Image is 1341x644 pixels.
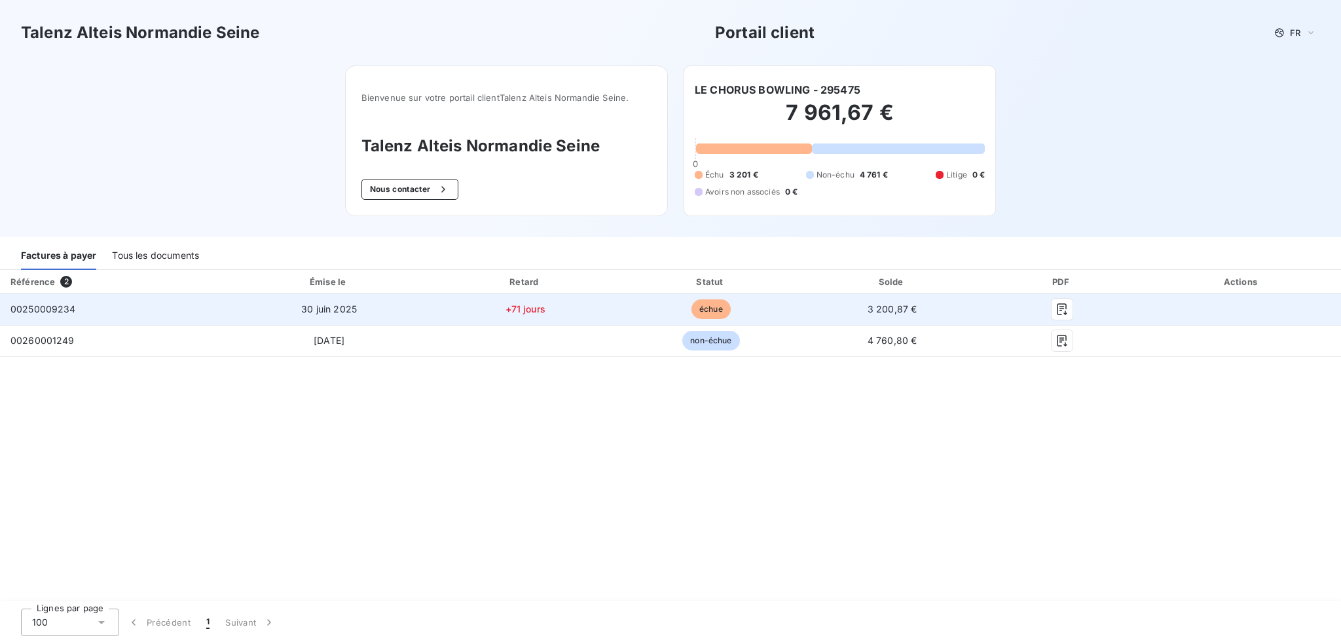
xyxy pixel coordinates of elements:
h3: Talenz Alteis Normandie Seine [361,134,652,158]
span: 0 € [785,186,798,198]
span: 2 [60,276,72,288]
span: 3 200,87 € [868,303,917,314]
span: 30 juin 2025 [301,303,357,314]
div: Actions [1145,275,1338,288]
span: Avoirs non associés [705,186,780,198]
div: Émise le [229,275,428,288]
span: Litige [946,169,967,181]
button: Suivant [217,609,284,636]
div: Tous les documents [112,242,199,270]
span: 0 € [972,169,985,181]
span: 00250009234 [10,303,76,314]
div: Statut [622,275,800,288]
button: Précédent [119,609,198,636]
h3: Portail client [715,21,815,45]
div: Référence [10,276,55,287]
div: Factures à payer [21,242,96,270]
div: PDF [984,275,1140,288]
span: 100 [32,616,48,629]
button: 1 [198,609,217,636]
span: Bienvenue sur votre portail client Talenz Alteis Normandie Seine . [361,92,652,103]
span: 4 760,80 € [868,335,917,346]
h6: LE CHORUS BOWLING - 295475 [695,82,860,98]
span: 00260001249 [10,335,75,346]
span: 3 201 € [729,169,758,181]
h2: 7 961,67 € [695,100,985,139]
span: +71 jours [505,303,545,314]
span: 4 761 € [860,169,888,181]
span: Échu [705,169,724,181]
span: échue [691,299,731,319]
span: non-échue [682,331,739,350]
span: 1 [206,616,210,629]
span: Non-échu [817,169,854,181]
h3: Talenz Alteis Normandie Seine [21,21,259,45]
span: [DATE] [314,335,344,346]
span: 0 [693,159,698,169]
button: Nous contacter [361,179,458,200]
span: FR [1290,28,1300,38]
div: Solde [805,275,979,288]
div: Retard [434,275,617,288]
